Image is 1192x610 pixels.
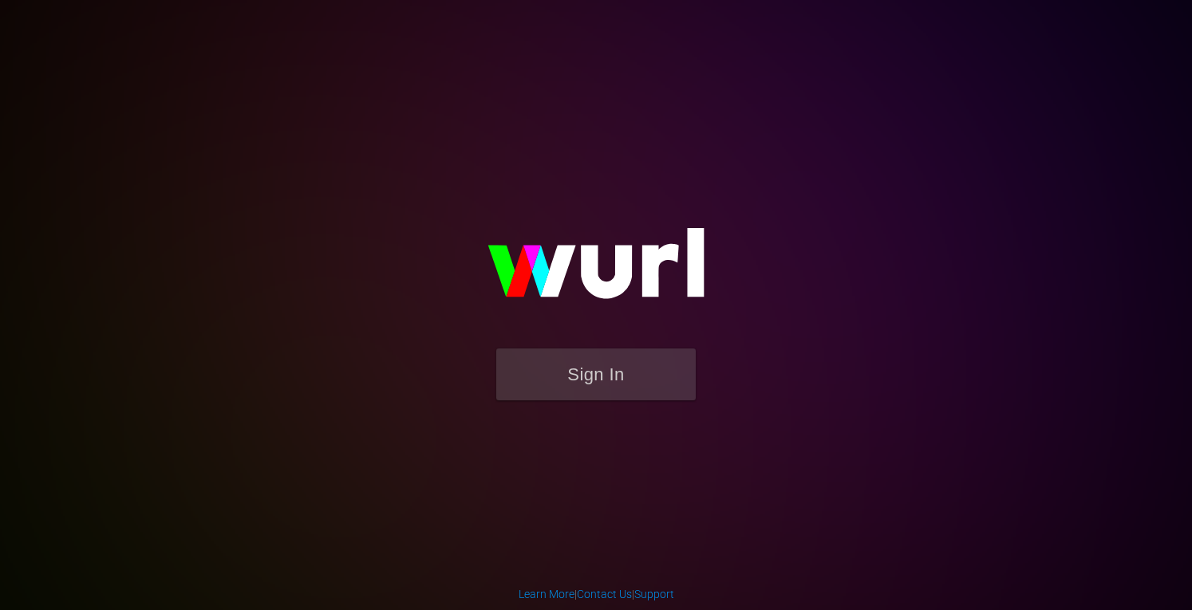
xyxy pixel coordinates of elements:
[519,588,574,600] a: Learn More
[634,588,674,600] a: Support
[436,194,756,348] img: wurl-logo-on-black-223613ac3d8ba8fe6dc639794a292ebdb59501304c7dfd60c99c58986ef67473.svg
[577,588,632,600] a: Contact Us
[496,348,696,400] button: Sign In
[519,586,674,602] div: | |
